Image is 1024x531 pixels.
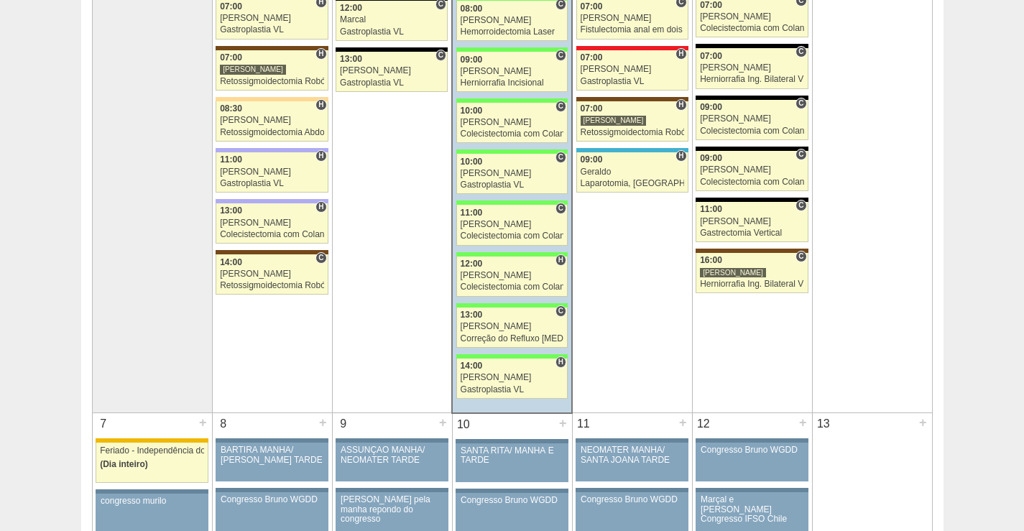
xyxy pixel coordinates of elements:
[576,438,688,443] div: Key: Aviso
[220,269,324,279] div: [PERSON_NAME]
[696,198,808,202] div: Key: Blanc
[581,154,603,165] span: 09:00
[220,154,242,165] span: 11:00
[456,47,568,52] div: Key: Brasil
[216,254,328,295] a: C 14:00 [PERSON_NAME] Retossigmoidectomia Robótica
[461,446,563,465] div: SANTA RITA/ MANHÃ E TARDE
[700,217,804,226] div: [PERSON_NAME]
[216,148,328,152] div: Key: Christóvão da Gama
[336,47,448,52] div: Key: Blanc
[216,443,328,481] a: BARTIRA MANHÃ/ [PERSON_NAME] TARDE
[696,488,808,492] div: Key: Aviso
[581,179,684,188] div: Laparotomia, [GEOGRAPHIC_DATA], Drenagem, Bridas VL
[576,148,688,152] div: Key: Neomater
[461,334,564,343] div: Correção do Refluxo [MEDICAL_DATA] esofágico Robótico
[700,267,766,278] div: [PERSON_NAME]
[456,1,568,41] a: C 08:00 [PERSON_NAME] Hemorroidectomia Laser
[696,151,808,191] a: C 09:00 [PERSON_NAME] Colecistectomia com Colangiografia VL
[336,52,448,92] a: C 13:00 [PERSON_NAME] Gastroplastia VL
[461,27,564,37] div: Hemorroidectomia Laser
[461,78,564,88] div: Herniorrafia Incisional
[336,438,448,443] div: Key: Aviso
[581,445,683,464] div: NEOMATER MANHÃ/ SANTA JOANA TARDE
[456,489,568,493] div: Key: Aviso
[435,50,446,61] span: Consultório
[340,66,443,75] div: [PERSON_NAME]
[216,152,328,193] a: H 11:00 [PERSON_NAME] Gastroplastia VL
[221,495,323,504] div: Congresso Bruno WGDD
[795,200,806,211] span: Consultório
[456,303,568,308] div: Key: Brasil
[700,153,722,163] span: 09:00
[555,203,566,214] span: Consultório
[340,3,362,13] span: 12:00
[220,52,242,63] span: 07:00
[576,50,688,91] a: H 07:00 [PERSON_NAME] Gastroplastia VL
[701,495,803,524] div: Marçal e [PERSON_NAME] Congresso IFSO Chile
[456,354,568,359] div: Key: Brasil
[461,220,564,229] div: [PERSON_NAME]
[700,228,804,238] div: Gastrectomia Vertical
[581,25,684,34] div: Fistulectomia anal em dois tempos
[555,101,566,112] span: Consultório
[456,200,568,205] div: Key: Brasil
[216,488,328,492] div: Key: Aviso
[696,147,808,151] div: Key: Blanc
[461,180,564,190] div: Gastroplastia VL
[700,24,804,33] div: Colecistectomia com Colangiografia VL
[581,77,684,86] div: Gastroplastia VL
[456,443,568,482] a: SANTA RITA/ MANHÃ E TARDE
[700,280,804,289] div: Herniorrafia Ing. Bilateral VL
[696,202,808,242] a: C 11:00 [PERSON_NAME] Gastrectomia Vertical
[696,44,808,48] div: Key: Blanc
[461,231,564,241] div: Colecistectomia com Colangiografia VL
[576,46,688,50] div: Key: Assunção
[96,443,208,483] a: Feriado - Independência do [GEOGRAPHIC_DATA] (Dia inteiro)
[797,413,809,432] div: +
[340,15,443,24] div: Marcal
[437,413,449,432] div: +
[693,413,715,435] div: 12
[581,495,683,504] div: Congresso Bruno WGDD
[101,497,203,506] div: congresso murilo
[677,413,689,432] div: +
[461,118,564,127] div: [PERSON_NAME]
[576,101,688,142] a: H 07:00 [PERSON_NAME] Retossigmoidectomia Robótica
[555,152,566,163] span: Consultório
[220,1,242,11] span: 07:00
[461,169,564,178] div: [PERSON_NAME]
[696,492,808,531] a: Marçal e [PERSON_NAME] Congresso IFSO Chile
[581,1,603,11] span: 07:00
[456,52,568,92] a: C 09:00 [PERSON_NAME] Herniorrafia Incisional
[700,177,804,187] div: Colecistectomia com Colangiografia VL
[700,114,804,124] div: [PERSON_NAME]
[220,14,324,23] div: [PERSON_NAME]
[220,77,324,86] div: Retossigmoidectomia Robótica
[576,488,688,492] div: Key: Aviso
[700,126,804,136] div: Colecistectomia com Colangiografia VL
[581,52,603,63] span: 07:00
[700,165,804,175] div: [PERSON_NAME]
[696,96,808,100] div: Key: Blanc
[700,63,804,73] div: [PERSON_NAME]
[696,253,808,293] a: C 16:00 [PERSON_NAME] Herniorrafia Ing. Bilateral VL
[461,129,564,139] div: Colecistectomia com Colangiografia VL
[696,100,808,140] a: C 09:00 [PERSON_NAME] Colecistectomia com Colangiografia VL
[341,445,443,464] div: ASSUNÇÃO MANHÃ/ NEOMATER TARDE
[216,97,328,101] div: Key: Bartira
[216,492,328,531] a: Congresso Bruno WGDD
[220,128,324,137] div: Retossigmoidectomia Abdominal VL
[221,445,323,464] div: BARTIRA MANHÃ/ [PERSON_NAME] TARDE
[100,446,204,456] div: Feriado - Independência do [GEOGRAPHIC_DATA]
[333,413,355,435] div: 9
[456,257,568,297] a: H 12:00 [PERSON_NAME] Colecistectomia com Colangiografia VL
[336,443,448,481] a: ASSUNÇÃO MANHÃ/ NEOMATER TARDE
[315,48,326,60] span: Hospital
[461,16,564,25] div: [PERSON_NAME]
[461,496,563,505] div: Congresso Bruno WGDD
[340,27,443,37] div: Gastroplastia VL
[555,254,566,266] span: Hospital
[700,75,804,84] div: Herniorrafia Ing. Bilateral VL
[461,310,483,320] span: 13:00
[461,373,564,382] div: [PERSON_NAME]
